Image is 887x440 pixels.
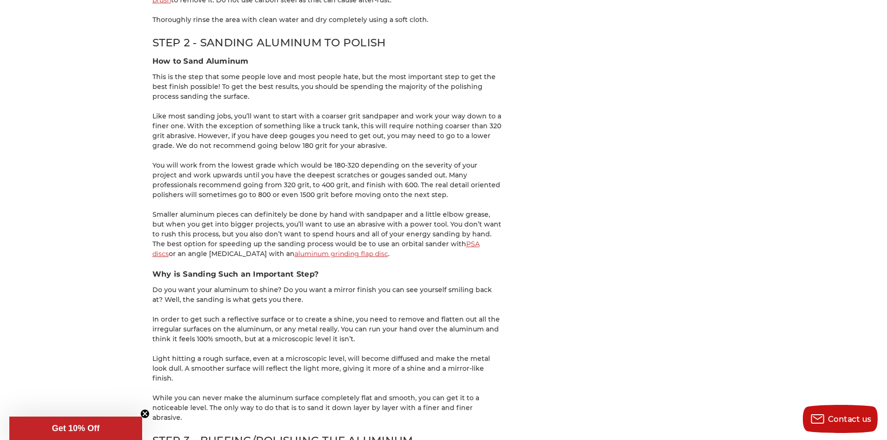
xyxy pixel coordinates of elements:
[803,405,878,433] button: Contact us
[152,15,503,25] p: Thoroughly rinse the area with clean water and dry completely using a soft cloth.
[152,111,503,151] p: Like most sanding jobs, you’ll want to start with a coarser grit sandpaper and work your way down...
[152,240,480,258] a: PSA discs
[152,161,503,200] p: You will work from the lowest grade which would be 180-320 depending on the severity of your proj...
[152,72,503,102] p: This is the step that some people love and most people hate, but the most important step to get t...
[152,315,503,344] p: In order to get such a reflective surface or to create a shine, you need to remove and flatten ou...
[152,285,503,305] p: Do you want your aluminum to shine? Do you want a mirror finish you can see yourself smiling back...
[152,269,503,280] h3: Why is Sanding Such an Important Step?
[152,210,503,259] p: Smaller aluminum pieces can definitely be done by hand with sandpaper and a little elbow grease, ...
[140,409,150,418] button: Close teaser
[152,354,503,383] p: Light hitting a rough surface, even at a microscopic level, will become diffused and make the met...
[295,249,388,258] a: aluminum grinding flap disc
[152,393,503,423] p: While you can never make the aluminum surface completely flat and smooth, you can get it to a not...
[152,35,503,51] h2: STEP 2 - SANDING ALUMINUM TO POLISH
[52,424,100,433] span: Get 10% Off
[9,417,142,440] div: Get 10% OffClose teaser
[828,415,872,424] span: Contact us
[152,56,503,67] h3: How to Sand Aluminum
